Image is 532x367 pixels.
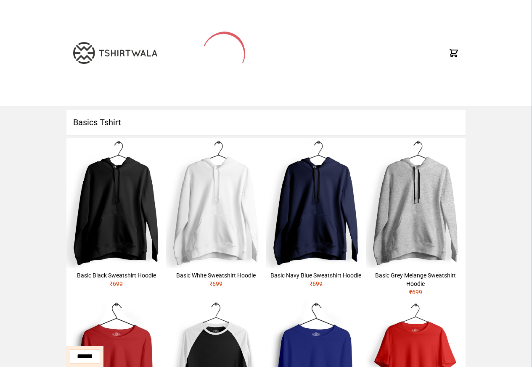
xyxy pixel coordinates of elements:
h1: Basics Tshirt [66,110,466,135]
a: Basic White Sweatshirt Hoodie₹699 [166,138,266,291]
img: hoodie-male-white-1.jpg [166,138,266,268]
a: Basic Grey Melange Sweatshirt Hoodie₹699 [366,138,466,300]
img: hoodie-male-black-1.jpg [66,138,166,268]
div: Basic Navy Blue Sweatshirt Hoodie [270,271,363,280]
div: Basic White Sweatshirt Hoodie [169,271,262,280]
span: ₹ 699 [209,280,222,287]
img: TW-LOGO-400-104.png [73,42,157,64]
div: Basic Black Sweatshirt Hoodie [70,271,163,280]
span: ₹ 699 [110,280,123,287]
img: hoodie-male-grey-melange-1.jpg [366,138,466,268]
span: ₹ 699 [310,280,323,287]
a: Basic Navy Blue Sweatshirt Hoodie₹699 [266,138,366,291]
img: hoodie-male-navy-blue-1.jpg [266,138,366,268]
div: Basic Grey Melange Sweatshirt Hoodie [369,271,462,288]
a: Basic Black Sweatshirt Hoodie₹699 [66,138,166,291]
span: ₹ 699 [409,289,422,296]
